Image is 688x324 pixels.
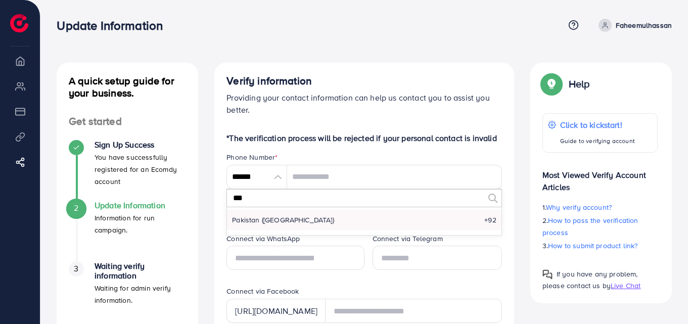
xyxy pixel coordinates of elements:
h4: Waiting verify information [95,261,186,281]
span: How to pass the verification process [542,215,638,238]
p: Most Viewed Verify Account Articles [542,161,658,193]
p: Waiting for admin verify information. [95,282,186,306]
span: How to submit product link? [548,241,637,251]
span: +92 [484,215,496,225]
label: Connect via WhatsApp [226,234,300,244]
div: [URL][DOMAIN_NAME] [226,299,326,323]
h4: A quick setup guide for your business. [57,75,198,99]
p: You have successfully registered for an Ecomdy account [95,151,186,188]
h4: Update Information [95,201,186,210]
label: Phone Number [226,152,278,162]
span: Live Chat [611,281,640,291]
img: logo [10,14,28,32]
p: 2. [542,214,658,239]
p: Faheemulhassan [616,19,672,31]
h4: Get started [57,115,198,128]
img: Popup guide [542,75,561,93]
h4: Sign Up Success [95,140,186,150]
p: Click to kickstart! [560,119,635,131]
p: Guide to verifying account [560,135,635,147]
label: Connect via Telegram [373,234,443,244]
iframe: Chat [645,279,680,316]
p: *The verification process will be rejected if your personal contact is invalid [226,132,502,144]
h4: Verify information [226,75,502,87]
h3: Update Information [57,18,171,33]
span: 2 [74,202,78,214]
span: Why verify account? [546,202,612,212]
span: If you have any problem, please contact us by [542,269,638,291]
span: 3 [74,263,78,274]
li: Waiting verify information [57,261,198,322]
span: Pakistan (‫[GEOGRAPHIC_DATA]‬‎) [232,215,334,225]
p: Providing your contact information can help us contact you to assist you better. [226,91,502,116]
p: 3. [542,240,658,252]
label: Connect via Facebook [226,286,299,296]
li: Update Information [57,201,198,261]
a: Faheemulhassan [594,19,672,32]
li: Sign Up Success [57,140,198,201]
p: Help [569,78,590,90]
img: Popup guide [542,269,553,280]
p: 1. [542,201,658,213]
p: Information for run campaign. [95,212,186,236]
